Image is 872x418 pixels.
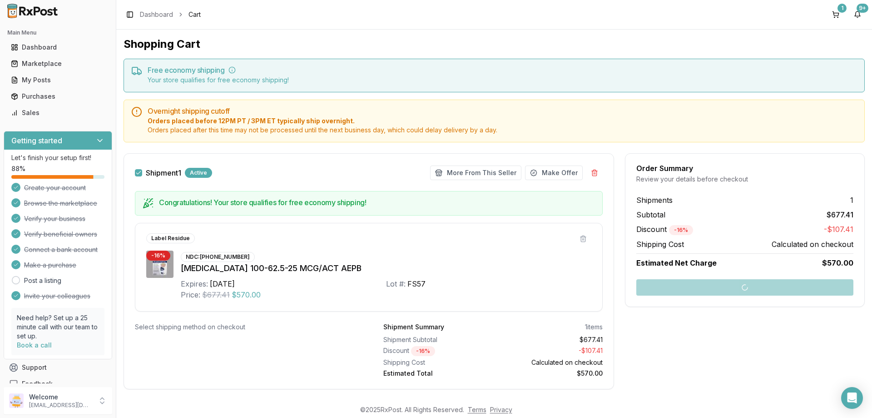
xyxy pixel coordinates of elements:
[497,358,603,367] div: Calculated on checkout
[232,289,261,300] span: $570.00
[140,10,173,19] a: Dashboard
[4,89,112,104] button: Purchases
[383,369,490,378] div: Estimated Total
[7,105,109,121] a: Sales
[146,251,173,278] img: Trelegy Ellipta 100-62.5-25 MCG/ACT AEPB
[29,402,92,409] p: [EMAIL_ADDRESS][DOMAIN_NAME]
[636,195,673,206] span: Shipments
[11,76,105,85] div: My Posts
[4,73,112,87] button: My Posts
[772,239,853,250] span: Calculated on checkout
[669,225,693,235] div: - 16 %
[17,313,99,341] p: Need help? Set up a 25 minute call with our team to set up.
[850,195,853,206] span: 1
[148,116,857,126] span: Orders placed before 12PM PT / 3PM ET typically ship overnight.
[4,359,112,376] button: Support
[407,278,426,289] div: FS57
[181,262,591,275] div: [MEDICAL_DATA] 100-62.5-25 MCG/ACT AEPB
[636,165,853,172] div: Order Summary
[181,252,255,262] div: NDC: [PHONE_NUMBER]
[7,72,109,88] a: My Posts
[24,230,97,239] span: Verify beneficial owners
[24,199,97,208] span: Browse the marketplace
[4,106,112,120] button: Sales
[24,261,76,270] span: Make a purchase
[159,199,595,206] h5: Congratulations! Your store qualifies for free economy shipping!
[4,56,112,71] button: Marketplace
[24,183,86,192] span: Create your account
[185,168,212,178] div: Active
[124,37,865,51] h1: Shopping Cart
[857,4,868,13] div: 9+
[497,335,603,344] div: $677.41
[140,10,201,19] nav: breadcrumb
[828,7,843,22] button: 1
[4,4,62,18] img: RxPost Logo
[146,251,170,261] div: - 16 %
[822,257,853,268] span: $570.00
[383,358,490,367] div: Shipping Cost
[827,209,853,220] span: $677.41
[4,40,112,55] button: Dashboard
[490,406,512,413] a: Privacy
[411,346,435,356] div: - 16 %
[636,239,684,250] span: Shipping Cost
[850,7,865,22] button: 9+
[824,224,853,235] span: -$107.41
[11,59,105,68] div: Marketplace
[148,76,857,85] div: Your store qualifies for free economy shipping!
[148,66,857,74] h5: Free economy shipping
[11,135,62,146] h3: Getting started
[11,164,25,173] span: 88 %
[17,341,52,349] a: Book a call
[29,393,92,402] p: Welcome
[7,29,109,36] h2: Main Menu
[188,10,201,19] span: Cart
[837,4,847,13] div: 1
[11,92,105,101] div: Purchases
[7,39,109,55] a: Dashboard
[146,233,195,243] div: Label Residue
[383,346,490,356] div: Discount
[148,126,857,135] span: Orders placed after this time may not be processed until the next business day, which could delay...
[468,406,486,413] a: Terms
[11,108,105,117] div: Sales
[9,393,24,408] img: User avatar
[210,278,235,289] div: [DATE]
[497,346,603,356] div: - $107.41
[24,276,61,285] a: Post a listing
[24,245,98,254] span: Connect a bank account
[22,379,53,388] span: Feedback
[383,322,444,332] div: Shipment Summary
[24,292,90,301] span: Invite your colleagues
[497,369,603,378] div: $570.00
[585,322,603,332] div: 1 items
[386,278,406,289] div: Lot #:
[146,169,181,176] label: Shipment 1
[181,278,208,289] div: Expires:
[148,107,857,115] h5: Overnight shipping cutoff
[430,166,521,180] button: More From This Seller
[7,55,109,72] a: Marketplace
[24,214,85,223] span: Verify your business
[202,289,230,300] span: $677.41
[841,387,863,409] div: Open Intercom Messenger
[636,258,717,267] span: Estimated Net Charge
[4,376,112,392] button: Feedback
[636,175,853,184] div: Review your details before checkout
[135,322,354,332] div: Select shipping method on checkout
[181,289,200,300] div: Price:
[525,166,583,180] button: Make Offer
[636,209,665,220] span: Subtotal
[11,153,104,162] p: Let's finish your setup first!
[7,88,109,105] a: Purchases
[11,43,105,52] div: Dashboard
[383,335,490,344] div: Shipment Subtotal
[636,225,693,234] span: Discount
